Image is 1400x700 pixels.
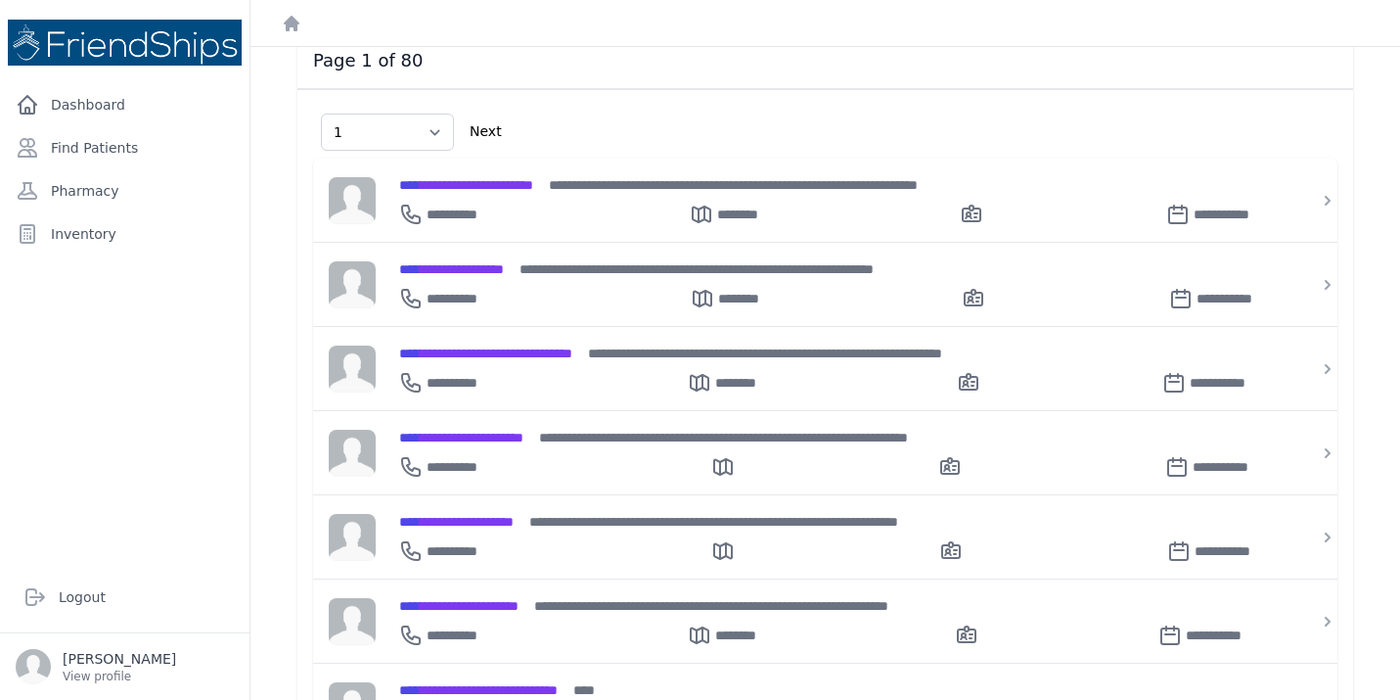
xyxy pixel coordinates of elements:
img: Medical Missions EMR [8,20,242,66]
img: person-242608b1a05df3501eefc295dc1bc67a.jpg [329,177,376,224]
div: Next [462,106,510,159]
img: person-242608b1a05df3501eefc295dc1bc67a.jpg [329,598,376,645]
a: Pharmacy [8,171,242,210]
img: person-242608b1a05df3501eefc295dc1bc67a.jpg [329,514,376,561]
a: Find Patients [8,128,242,167]
p: View profile [63,669,176,684]
img: person-242608b1a05df3501eefc295dc1bc67a.jpg [329,346,376,393]
h3: Page 1 of 80 [313,49,1337,72]
a: Dashboard [8,85,242,124]
img: person-242608b1a05df3501eefc295dc1bc67a.jpg [329,261,376,308]
a: Logout [16,578,234,617]
a: [PERSON_NAME] View profile [16,649,234,684]
img: person-242608b1a05df3501eefc295dc1bc67a.jpg [329,430,376,477]
p: [PERSON_NAME] [63,649,176,669]
a: Inventory [8,214,242,254]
